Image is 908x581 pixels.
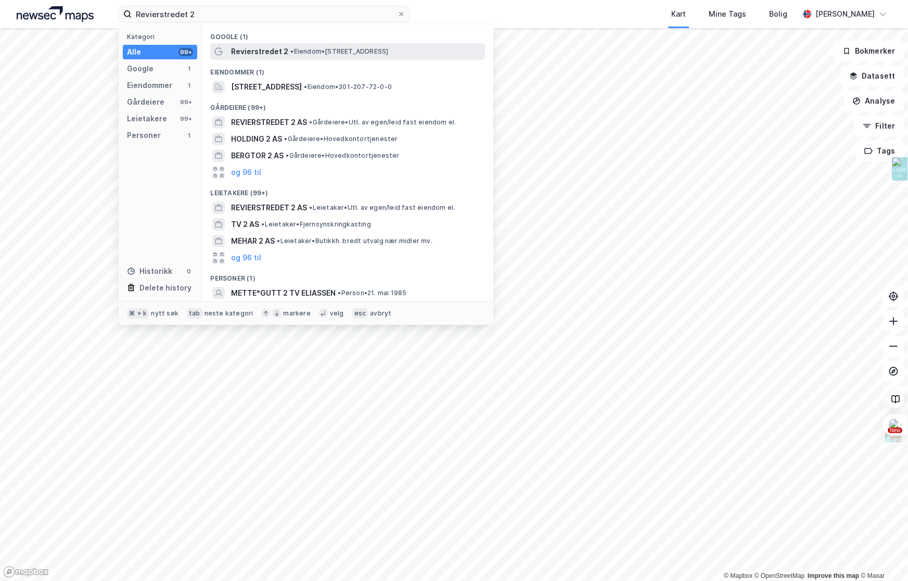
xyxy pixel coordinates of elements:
[127,265,172,277] div: Historikk
[808,572,859,579] a: Improve this map
[277,237,432,245] span: Leietaker • Butikkh. bredt utvalg nær.midler mv.
[3,566,49,578] a: Mapbox homepage
[202,24,493,43] div: Google (1)
[754,572,805,579] a: OpenStreetMap
[261,220,264,228] span: •
[284,135,398,143] span: Gårdeiere • Hovedkontortjenester
[178,48,193,56] div: 99+
[231,45,288,58] span: Revierstredet 2
[127,62,154,75] div: Google
[132,6,397,22] input: Søk på adresse, matrikkel, gårdeiere, leietakere eller personer
[330,309,344,318] div: velg
[231,218,259,231] span: TV 2 AS
[304,83,392,91] span: Eiendom • 301-207-72-0-0
[231,251,261,264] button: og 96 til
[231,235,275,247] span: MEHAR 2 AS
[202,95,493,114] div: Gårdeiere (99+)
[127,46,141,58] div: Alle
[277,237,280,245] span: •
[127,308,149,319] div: ⌘ + k
[284,135,287,143] span: •
[178,115,193,123] div: 99+
[834,41,904,61] button: Bokmerker
[854,116,904,136] button: Filter
[127,112,167,125] div: Leietakere
[261,220,370,229] span: Leietaker • Fjernsynskringkasting
[815,8,875,20] div: [PERSON_NAME]
[127,33,197,41] div: Kategori
[139,282,191,294] div: Delete history
[309,204,455,212] span: Leietaker • Utl. av egen/leid fast eiendom el.
[286,151,399,160] span: Gårdeiere • Hovedkontortjenester
[231,166,261,179] button: og 96 til
[338,289,406,297] span: Person • 21. mai 1985
[231,149,284,162] span: BERGTOR 2 AS
[204,309,253,318] div: neste kategori
[709,8,746,20] div: Mine Tags
[856,531,908,581] iframe: Chat Widget
[178,98,193,106] div: 99+
[187,308,202,319] div: tab
[202,60,493,79] div: Eiendommer (1)
[309,204,312,211] span: •
[843,91,904,111] button: Analyse
[309,118,312,126] span: •
[304,83,307,91] span: •
[231,201,307,214] span: REVIERSTREDET 2 AS
[127,96,164,108] div: Gårdeiere
[338,289,341,297] span: •
[231,287,336,299] span: METTE*GUTT 2 TV ELIASSEN
[231,133,282,145] span: HOLDING 2 AS
[185,65,193,73] div: 1
[856,531,908,581] div: Kontrollprogram for chat
[151,309,178,318] div: nytt søk
[127,79,172,92] div: Eiendommer
[283,309,310,318] div: markere
[855,141,904,161] button: Tags
[769,8,787,20] div: Bolig
[724,572,752,579] a: Mapbox
[290,47,388,56] span: Eiendom • [STREET_ADDRESS]
[185,81,193,90] div: 1
[231,81,302,93] span: [STREET_ADDRESS]
[202,181,493,199] div: Leietakere (99+)
[370,309,391,318] div: avbryt
[231,116,307,129] span: REVIERSTREDET 2 AS
[309,118,456,127] span: Gårdeiere • Utl. av egen/leid fast eiendom el.
[671,8,686,20] div: Kart
[127,129,161,142] div: Personer
[286,151,289,159] span: •
[352,308,368,319] div: esc
[17,6,94,22] img: logo.a4113a55bc3d86da70a041830d287a7e.svg
[202,266,493,285] div: Personer (1)
[840,66,904,86] button: Datasett
[185,131,193,140] div: 1
[290,47,293,55] span: •
[185,267,193,275] div: 0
